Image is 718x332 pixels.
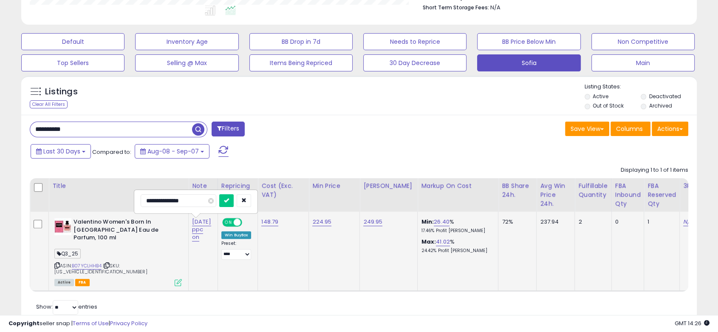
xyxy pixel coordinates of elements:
[585,83,697,91] p: Listing States:
[363,33,466,50] button: Needs to Reprice
[261,218,278,226] a: 148.79
[312,182,356,190] div: Min Price
[615,218,638,226] div: 0
[652,122,688,136] button: Actions
[92,148,131,156] span: Compared to:
[540,182,571,208] div: Avg Win Price 24h.
[578,182,608,199] div: Fulfillable Quantity
[540,218,568,226] div: 237.94
[683,218,693,226] a: N/A
[249,33,353,50] button: BB Drop in 7d
[21,54,124,71] button: Top Sellers
[421,238,436,246] b: Max:
[73,319,109,327] a: Terms of Use
[363,218,382,226] a: 249.95
[54,279,74,286] span: All listings currently available for purchase on Amazon
[578,218,605,226] div: 2
[565,122,609,136] button: Save View
[647,218,673,226] div: 1
[221,231,252,239] div: Win BuyBox
[21,33,124,50] button: Default
[147,147,199,156] span: Aug-08 - Sep-07
[43,147,80,156] span: Last 30 Days
[593,93,608,100] label: Active
[54,249,81,258] span: Q3_25
[502,218,530,226] div: 72%
[312,218,331,226] a: 224.95
[421,218,434,226] b: Min:
[436,238,450,246] a: 41.02
[54,218,182,285] div: ASIN:
[192,218,211,241] a: [DATE] ppc on
[477,54,580,71] button: Sofia
[54,262,147,275] span: | SKU: [US_VEHICLE_IDENTIFICATION_NUMBER]
[363,182,414,190] div: [PERSON_NAME]
[591,33,695,50] button: Non Competitive
[8,320,147,328] div: seller snap | |
[241,219,254,226] span: OFF
[418,178,498,212] th: The percentage added to the cost of goods (COGS) that forms the calculator for Min & Max prices.
[249,54,353,71] button: Items Being Repriced
[363,54,466,71] button: 30 Day Decrease
[221,182,254,190] div: Repricing
[110,319,147,327] a: Privacy Policy
[423,4,489,11] b: Short Term Storage Fees:
[221,241,252,260] div: Preset:
[421,228,492,234] p: 17.46% Profit [PERSON_NAME]
[591,54,695,71] button: Main
[434,218,449,226] a: 26.40
[212,122,245,136] button: Filters
[135,33,238,50] button: Inventory Age
[31,144,91,159] button: Last 30 Days
[616,125,643,133] span: Columns
[490,3,500,11] span: N/A
[54,218,71,235] img: 41JcG-o03cL._SL40_.jpg
[502,182,533,199] div: BB Share 24h.
[135,144,209,159] button: Aug-08 - Sep-07
[611,122,650,136] button: Columns
[649,93,681,100] label: Deactivated
[477,33,580,50] button: BB Price Below Min
[593,102,624,109] label: Out of Stock
[683,182,716,190] div: 3PL_Stock
[223,219,234,226] span: ON
[621,166,688,174] div: Displaying 1 to 1 of 1 items
[52,182,185,190] div: Title
[75,279,90,286] span: FBA
[192,182,214,190] div: Note
[36,303,97,311] span: Show: entries
[421,248,492,254] p: 24.42% Profit [PERSON_NAME]
[8,319,40,327] strong: Copyright
[261,182,305,199] div: Cost (Exc. VAT)
[647,182,676,208] div: FBA Reserved Qty
[649,102,672,109] label: Archived
[675,319,710,327] span: 2025-10-8 14:26 GMT
[421,218,492,234] div: %
[73,218,177,244] b: Valentino Women's Born In [GEOGRAPHIC_DATA] Eau de Parfum, 100 ml
[421,238,492,254] div: %
[72,262,102,270] a: B07YCLHHB4
[135,54,238,71] button: Selling @ Max
[615,182,641,208] div: FBA inbound Qty
[45,86,78,98] h5: Listings
[421,182,495,190] div: Markup on Cost
[30,100,68,108] div: Clear All Filters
